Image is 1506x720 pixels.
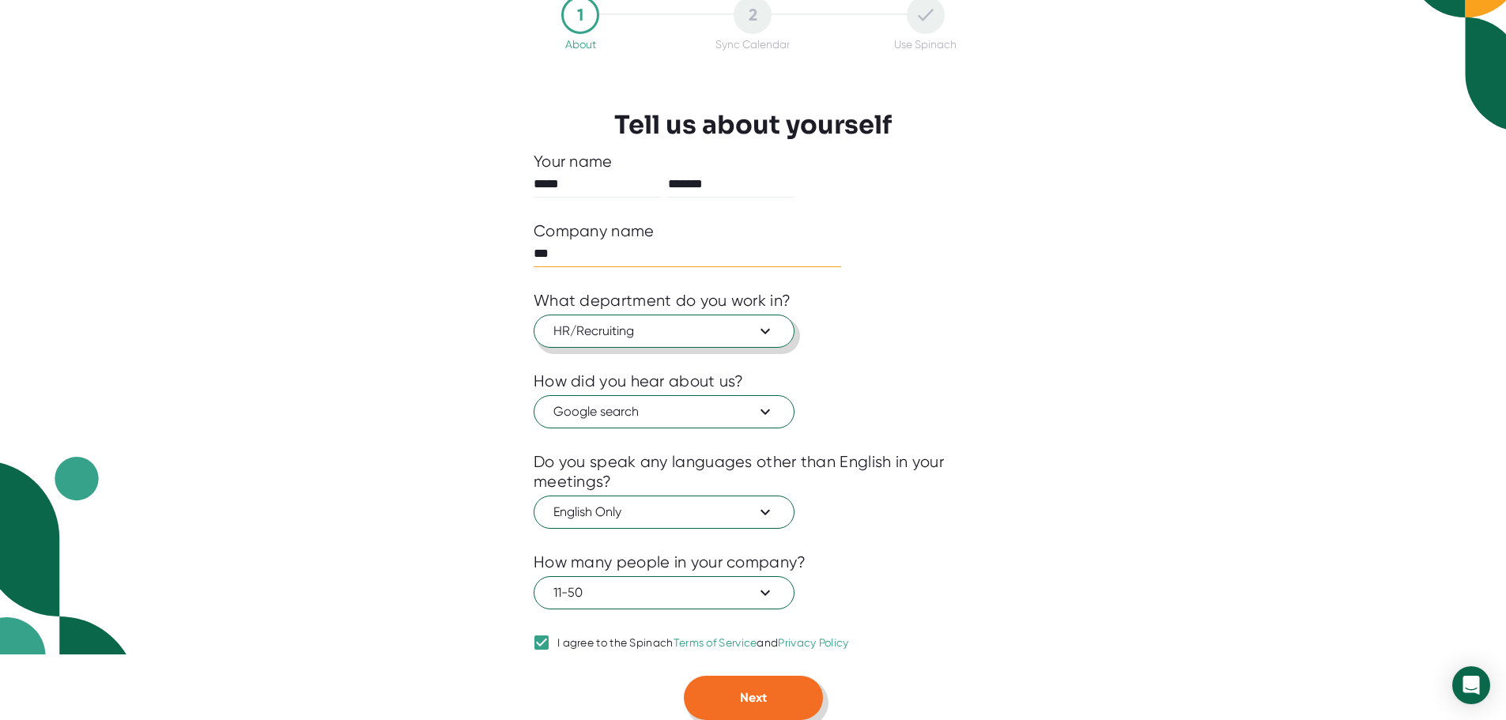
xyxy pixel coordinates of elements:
span: Google search [553,402,775,421]
a: Privacy Policy [778,636,848,649]
h3: Tell us about yourself [614,110,892,140]
div: Do you speak any languages other than English in your meetings? [534,452,972,492]
button: 11-50 [534,576,795,609]
div: Your name [534,152,972,172]
span: HR/Recruiting [553,322,775,341]
button: Google search [534,395,795,428]
div: Open Intercom Messenger [1452,666,1490,704]
button: HR/Recruiting [534,315,795,348]
span: 11-50 [553,583,775,602]
div: What department do you work in? [534,291,791,311]
button: Next [684,676,823,720]
div: Use Spinach [894,38,957,51]
div: How many people in your company? [534,552,806,572]
div: Sync Calendar [715,38,790,51]
div: Company name [534,221,655,241]
a: Terms of Service [674,636,757,649]
div: How did you hear about us? [534,371,744,391]
span: English Only [553,503,775,522]
div: I agree to the Spinach and [557,636,849,650]
button: English Only [534,496,795,529]
div: About [565,38,596,51]
span: Next [740,690,767,705]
